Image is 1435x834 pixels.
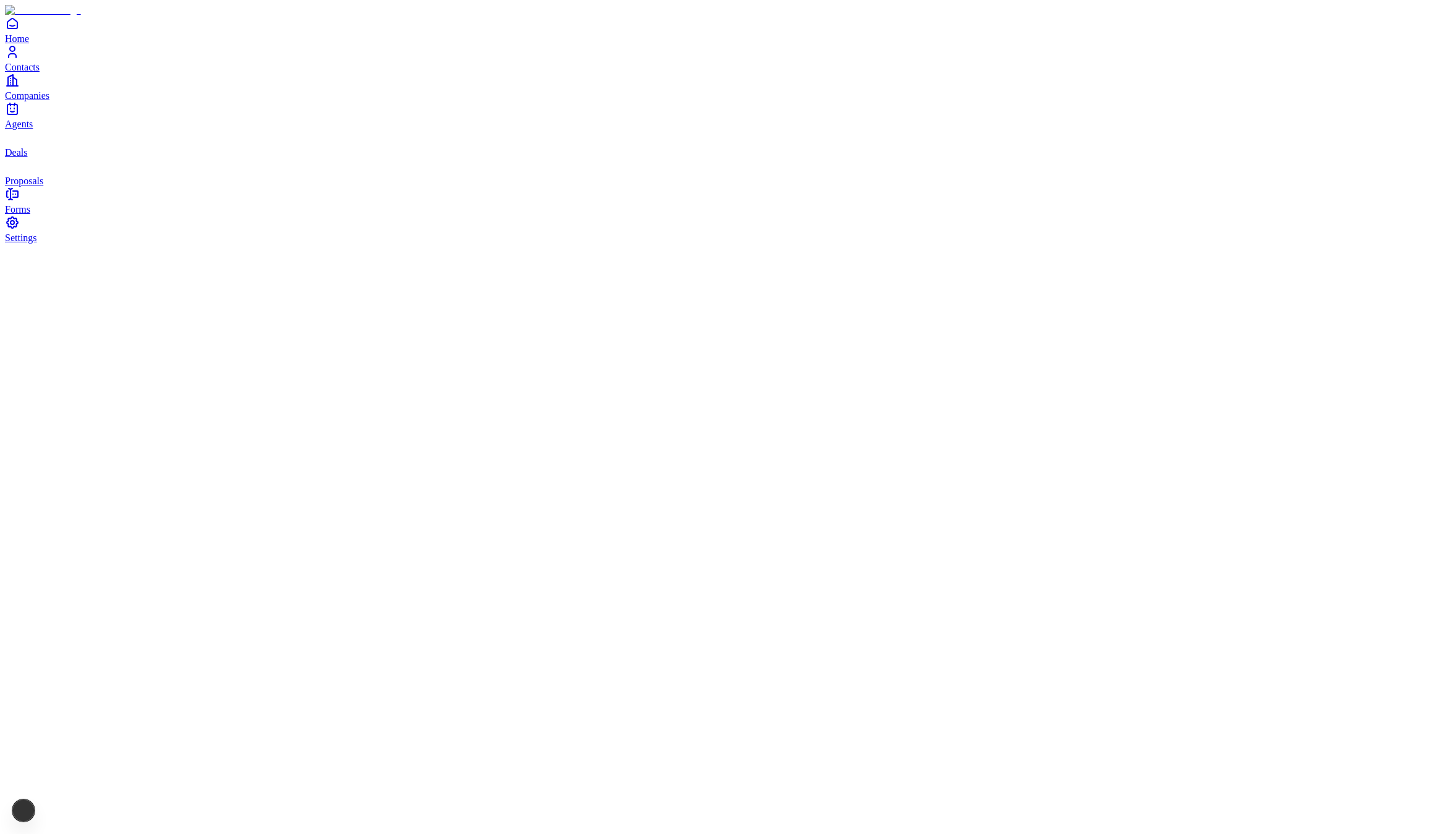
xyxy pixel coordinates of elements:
[5,45,1430,72] a: Contacts
[5,204,30,215] span: Forms
[5,215,1430,243] a: Settings
[5,90,49,101] span: Companies
[5,62,40,72] span: Contacts
[5,158,1430,186] a: proposals
[5,187,1430,215] a: Forms
[5,176,43,186] span: Proposals
[5,119,33,129] span: Agents
[5,101,1430,129] a: Agents
[5,16,1430,44] a: Home
[5,33,29,44] span: Home
[5,5,81,16] img: Item Brain Logo
[5,232,37,243] span: Settings
[5,73,1430,101] a: Companies
[5,147,27,158] span: Deals
[5,130,1430,158] a: deals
